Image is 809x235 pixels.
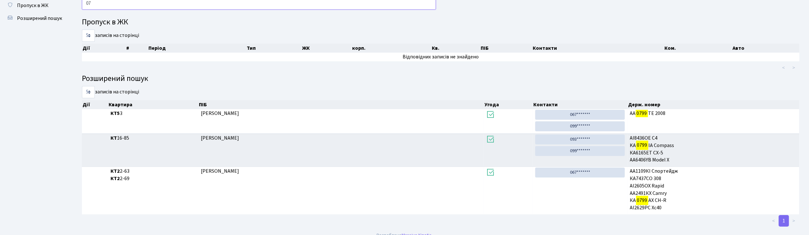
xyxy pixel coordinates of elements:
[630,168,797,212] span: АА1109КІ Cпортейдж КА7437СО 308 АІ2605ОХ Rapid АА2491КХ Camry КА АХ CH-R АІ2629РС Xc40
[82,86,139,98] label: записів на сторінці
[732,44,799,53] th: Авто
[111,168,196,182] span: 2-63 2-69
[636,141,648,150] mark: 0799
[630,110,797,117] span: AA TE 2008
[351,44,431,53] th: корп.
[82,44,126,53] th: Дії
[148,44,246,53] th: Період
[636,109,648,118] mark: 0799
[82,30,95,42] select: записів на сторінці
[630,135,797,164] span: АІ8436ОЕ C4 KA IA Compass КА6165ЕТ CX-5 AA6406YB Model X
[111,110,196,117] span: 3
[82,86,95,98] select: записів на сторінці
[3,12,67,25] a: Розширений пошук
[627,100,799,109] th: Держ. номер
[246,44,301,53] th: Тип
[201,135,239,142] span: [PERSON_NAME]
[111,135,117,142] b: КТ
[126,44,148,53] th: #
[111,135,196,142] span: 16-85
[82,53,799,61] td: Відповідних записів не знайдено
[532,44,664,53] th: Контакти
[431,44,480,53] th: Кв.
[111,168,120,175] b: КТ2
[779,215,789,227] a: 1
[82,100,108,109] th: Дії
[484,100,533,109] th: Угода
[533,100,628,109] th: Контакти
[82,30,139,42] label: записів на сторінці
[201,168,239,175] span: [PERSON_NAME]
[111,175,120,182] b: КТ2
[480,44,532,53] th: ПІБ
[82,18,799,27] h4: Пропуск в ЖК
[82,74,799,83] h4: Розширений пошук
[664,44,732,53] th: Ком.
[301,44,351,53] th: ЖК
[198,100,484,109] th: ПІБ
[201,110,239,117] span: [PERSON_NAME]
[108,100,198,109] th: Квартира
[17,15,62,22] span: Розширений пошук
[111,110,120,117] b: КТ5
[17,2,49,9] span: Пропуск в ЖК
[636,196,648,205] mark: 0799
